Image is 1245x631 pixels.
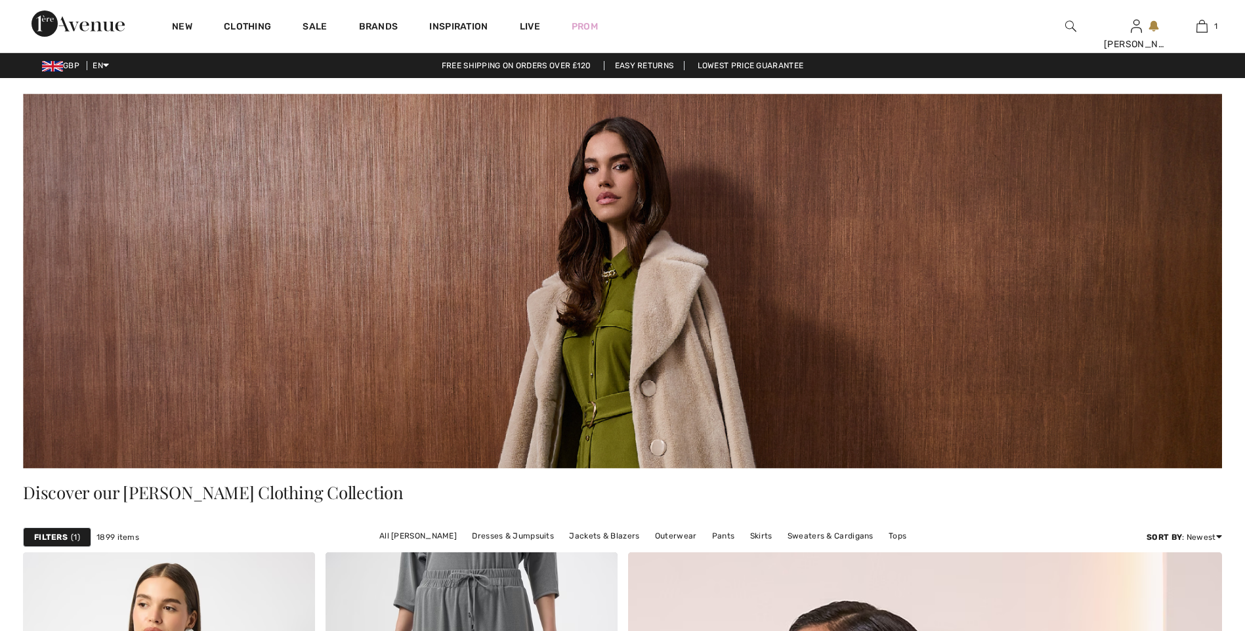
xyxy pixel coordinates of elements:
[781,527,880,544] a: Sweaters & Cardigans
[359,21,398,35] a: Brands
[34,531,68,543] strong: Filters
[1131,20,1142,32] a: Sign In
[224,21,271,35] a: Clothing
[303,21,327,35] a: Sale
[744,527,779,544] a: Skirts
[1131,18,1142,34] img: My Info
[687,61,814,70] a: Lowest Price Guarantee
[23,94,1222,468] img: Joseph Ribkoff Canada: Women's Clothing Online | 1ère Avenue
[71,531,80,543] span: 1
[882,527,913,544] a: Tops
[562,527,646,544] a: Jackets & Blazers
[42,61,85,70] span: GBP
[1196,18,1208,34] img: My Bag
[429,21,488,35] span: Inspiration
[23,481,404,504] span: Discover our [PERSON_NAME] Clothing Collection
[572,20,598,33] a: Prom
[520,20,540,33] a: Live
[373,527,463,544] a: All [PERSON_NAME]
[93,61,109,70] span: EN
[648,527,704,544] a: Outerwear
[172,21,192,35] a: New
[1104,37,1168,51] div: [PERSON_NAME]
[1147,533,1182,542] strong: Sort By
[1170,18,1234,34] a: 1
[1214,20,1217,32] span: 1
[431,61,602,70] a: Free shipping on orders over ₤120
[604,61,685,70] a: Easy Returns
[1065,18,1076,34] img: search the website
[465,527,560,544] a: Dresses & Jumpsuits
[706,527,742,544] a: Pants
[96,531,139,543] span: 1899 items
[1147,531,1222,543] div: : Newest
[42,61,63,71] img: UK Pound
[32,10,125,37] img: 1ère Avenue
